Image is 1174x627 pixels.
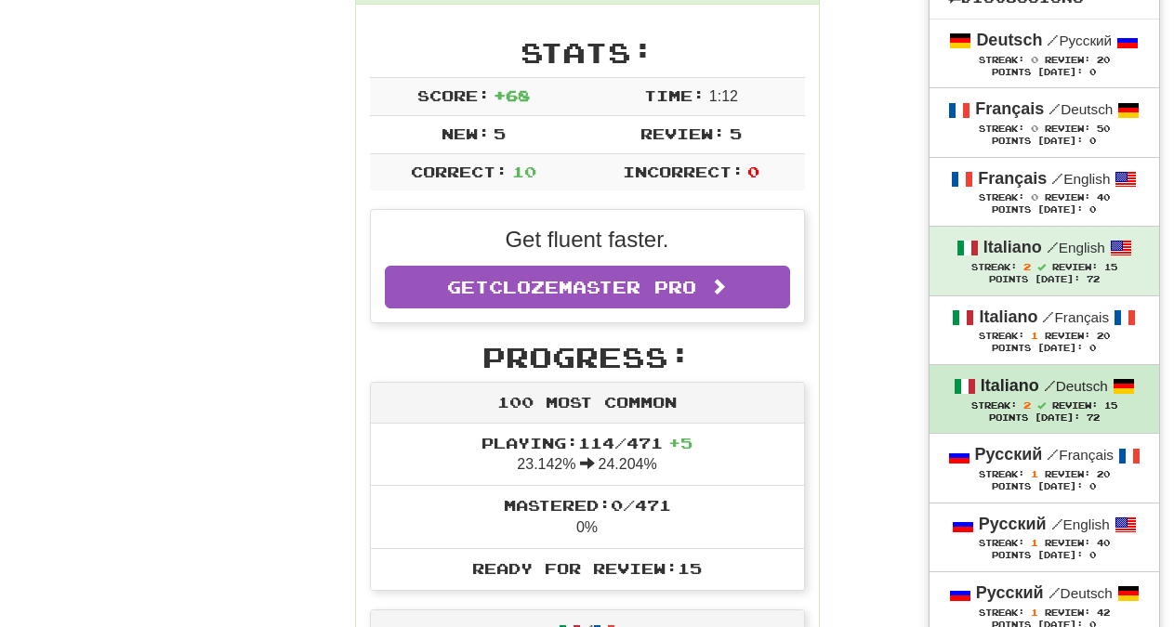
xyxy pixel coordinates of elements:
[979,331,1024,341] span: Streak:
[1051,516,1110,532] small: English
[1031,607,1038,618] span: 1
[385,266,790,308] a: GetClozemaster Pro
[494,86,530,104] span: + 68
[411,163,508,180] span: Correct:
[504,496,671,514] span: Mastered: 0 / 471
[640,124,725,142] span: Review:
[1031,123,1038,134] span: 0
[1045,607,1090,618] span: Review:
[1031,537,1038,548] span: 1
[971,400,1017,411] span: Streak:
[981,376,1039,395] strong: Italiano
[371,424,804,487] li: 23.142% 24.204%
[1045,469,1090,479] span: Review:
[1051,516,1063,532] span: /
[979,515,1047,533] strong: Русский
[948,136,1141,148] div: Points [DATE]: 0
[1031,191,1038,202] span: 0
[1044,377,1056,394] span: /
[1031,54,1038,65] span: 0
[472,559,702,577] span: Ready for Review: 15
[975,445,1043,464] strong: Русский
[976,583,1044,602] strong: Русский
[948,412,1141,425] div: Points [DATE]: 72
[370,37,805,68] h2: Stats:
[1051,171,1110,187] small: English
[979,124,1024,134] span: Streak:
[930,20,1159,87] a: Deutsch /Русский Streak: 0 Review: 20 Points [DATE]: 0
[948,274,1141,286] div: Points [DATE]: 72
[1097,124,1110,134] span: 50
[1042,309,1109,325] small: Français
[747,163,759,180] span: 0
[1037,263,1046,271] span: Streak includes today.
[1047,240,1105,255] small: English
[1031,330,1038,341] span: 1
[1047,447,1114,463] small: Français
[730,124,742,142] span: 5
[1047,446,1059,463] span: /
[930,365,1159,433] a: Italiano /Deutsch Streak: 2 Review: 15 Points [DATE]: 72
[1045,55,1090,65] span: Review:
[623,163,744,180] span: Incorrect:
[1097,469,1110,479] span: 20
[1051,170,1063,187] span: /
[481,434,693,451] span: Playing: 114 / 471
[1037,401,1046,410] span: Streak includes today.
[1052,262,1098,272] span: Review:
[930,88,1159,156] a: Français /Deutsch Streak: 0 Review: 50 Points [DATE]: 0
[948,343,1141,355] div: Points [DATE]: 0
[371,485,804,549] li: 0%
[948,550,1141,562] div: Points [DATE]: 0
[979,307,1037,326] strong: Italiano
[979,55,1024,65] span: Streak:
[1045,538,1090,548] span: Review:
[1097,192,1110,202] span: 40
[1047,33,1112,48] small: Русский
[442,124,490,142] span: New:
[1023,261,1031,272] span: 2
[983,238,1042,256] strong: Italiano
[1097,55,1110,65] span: 20
[930,503,1159,571] a: Русский /English Streak: 1 Review: 40 Points [DATE]: 0
[1052,400,1098,411] span: Review:
[1047,239,1059,255] span: /
[1049,584,1061,601] span: /
[948,481,1141,493] div: Points [DATE]: 0
[512,163,536,180] span: 10
[979,538,1024,548] span: Streak:
[979,192,1024,202] span: Streak:
[1097,607,1110,618] span: 42
[979,469,1024,479] span: Streak:
[1045,192,1090,202] span: Review:
[709,88,738,104] span: 1 : 12
[975,99,1044,118] strong: Français
[1049,585,1113,601] small: Deutsch
[930,227,1159,294] a: Italiano /English Streak: 2 Review: 15 Points [DATE]: 72
[978,169,1047,188] strong: Français
[417,86,490,104] span: Score:
[979,607,1024,618] span: Streak:
[371,383,804,424] div: 100 Most Common
[1045,124,1090,134] span: Review:
[1104,262,1117,272] span: 15
[930,158,1159,226] a: Français /English Streak: 0 Review: 40 Points [DATE]: 0
[971,262,1017,272] span: Streak:
[1097,538,1110,548] span: 40
[1045,331,1090,341] span: Review:
[976,31,1042,49] strong: Deutsch
[1044,378,1108,394] small: Deutsch
[948,204,1141,216] div: Points [DATE]: 0
[370,342,805,372] h2: Progress:
[948,67,1141,79] div: Points [DATE]: 0
[644,86,705,104] span: Time:
[1049,101,1113,117] small: Deutsch
[1047,32,1059,48] span: /
[1049,100,1061,117] span: /
[494,124,506,142] span: 5
[668,434,693,451] span: + 5
[385,224,790,255] p: Get fluent faster.
[1042,308,1054,325] span: /
[1031,468,1038,479] span: 1
[930,296,1159,364] a: Italiano /Français Streak: 1 Review: 20 Points [DATE]: 0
